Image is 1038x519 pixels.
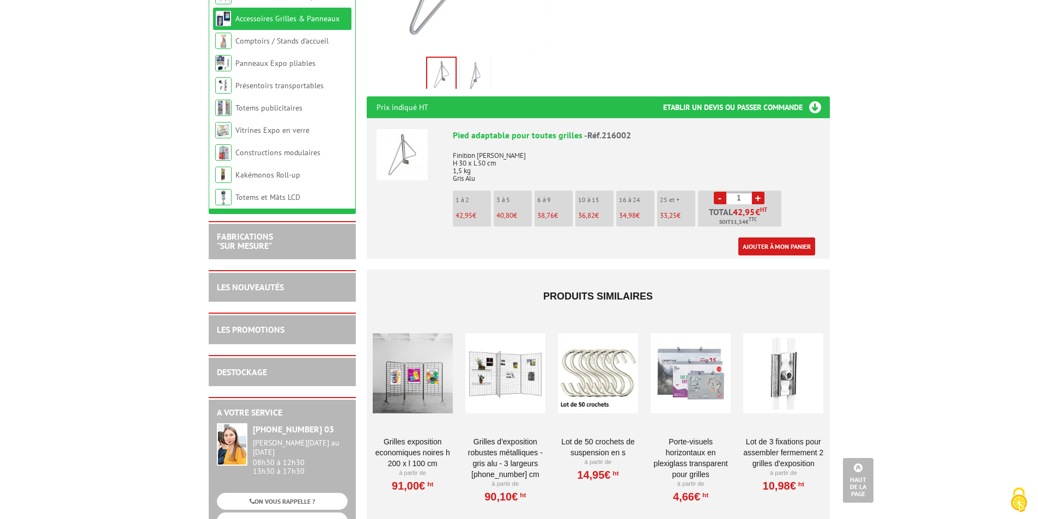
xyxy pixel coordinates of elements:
p: € [496,212,532,219]
p: € [660,212,695,219]
p: Finition [PERSON_NAME] H 30 x L 50 cm 1,5 kg Gris Alu [453,144,820,182]
a: Ajouter à mon panier [738,237,815,255]
a: LES NOUVEAUTÉS [217,282,284,292]
a: + [752,192,764,204]
img: Vitrines Expo en verre [215,122,232,138]
sup: HT [796,480,804,488]
a: 90,10€HT [484,493,526,500]
a: 91,00€HT [392,483,433,489]
h3: Etablir un devis ou passer commande [663,96,830,118]
a: Totems publicitaires [235,103,302,113]
a: Grilles d'exposition robustes métalliques - gris alu - 3 largeurs [PHONE_NUMBER] cm [465,436,545,480]
a: Haut de la page [843,458,873,503]
a: LES PROMOTIONS [217,324,284,335]
div: [PERSON_NAME][DATE] au [DATE] [253,438,348,457]
span: 33,25 [660,211,677,220]
img: Pied adaptable pour toutes grilles [377,129,428,180]
span: 42,95 [456,211,472,220]
span: Soit € [719,218,757,227]
p: À partir de [651,480,731,489]
a: Constructions modulaires [235,148,320,157]
span: 38,76 [537,211,554,220]
sup: HT [611,469,619,477]
p: € [578,212,614,219]
sup: HT [700,491,708,499]
a: 10,98€HT [763,483,804,489]
div: 08h30 à 12h30 13h30 à 17h30 [253,438,348,476]
a: Kakémonos Roll-up [235,170,300,180]
a: Comptoirs / Stands d'accueil [235,36,329,46]
p: À partir de [743,469,823,478]
sup: TTC [749,216,757,222]
span: 51,54 [731,218,745,227]
p: À partir de [465,480,545,489]
img: Kakémonos Roll-up [215,167,232,183]
a: Panneaux Expo pliables [235,58,315,68]
img: Constructions modulaires [215,144,232,161]
img: Accessoires Grilles & Panneaux [215,10,232,27]
p: 10 à 15 [578,196,614,204]
img: Totems publicitaires [215,100,232,116]
img: 216018_pied_grille_expo.jpg [427,58,456,91]
img: Panneaux Expo pliables [215,55,232,71]
sup: HT [760,206,767,213]
a: FABRICATIONS"Sur Mesure" [217,231,273,252]
img: Cookies (fenêtre modale) [1005,486,1033,514]
p: Total [701,207,781,227]
img: Présentoirs transportables [215,77,232,94]
span: Réf.216002 [587,130,631,141]
a: Lot de 3 fixations pour assembler fermement 2 grilles d'exposition [743,436,823,469]
span: € [755,207,760,216]
a: 4,66€HT [673,493,708,500]
a: Grilles Exposition Economiques Noires H 200 x L 100 cm [373,436,453,469]
a: 14,95€HT [577,472,618,478]
sup: HT [518,491,526,499]
img: Totems et Mâts LCD [215,189,232,205]
a: Présentoirs transportables [235,81,324,90]
span: 34,98 [619,211,636,220]
p: € [619,212,654,219]
p: 6 à 9 [537,196,573,204]
p: 16 à 24 [619,196,654,204]
span: Produits similaires [543,291,653,302]
a: Accessoires Grilles & Panneaux [235,14,339,23]
p: € [537,212,573,219]
span: 42,95 [733,207,755,216]
img: widget-service.jpg [217,423,247,466]
p: 1 à 2 [456,196,491,204]
a: Vitrines Expo en verre [235,125,309,135]
span: 40,80 [496,211,513,220]
p: Prix indiqué HT [377,96,428,118]
h2: A votre service [217,408,348,418]
span: 36,82 [578,211,595,220]
p: 25 et + [660,196,695,204]
p: À partir de [373,469,453,478]
a: Porte-visuels horizontaux en plexiglass transparent pour grilles [651,436,731,480]
a: Lot de 50 crochets de suspension en S [558,436,638,458]
div: Pied adaptable pour toutes grilles - [453,129,820,142]
sup: HT [425,480,433,488]
p: 3 à 5 [496,196,532,204]
strong: [PHONE_NUMBER] 03 [253,424,334,435]
a: DESTOCKAGE [217,367,267,377]
img: Comptoirs / Stands d'accueil [215,33,232,49]
p: À partir de [558,458,638,467]
a: ON VOUS RAPPELLE ? [217,493,348,510]
img: 216018_pied_grille.jpg [462,59,488,93]
a: - [714,192,726,204]
a: Totems et Mâts LCD [235,192,300,202]
button: Cookies (fenêtre modale) [1000,482,1038,519]
p: € [456,212,491,219]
